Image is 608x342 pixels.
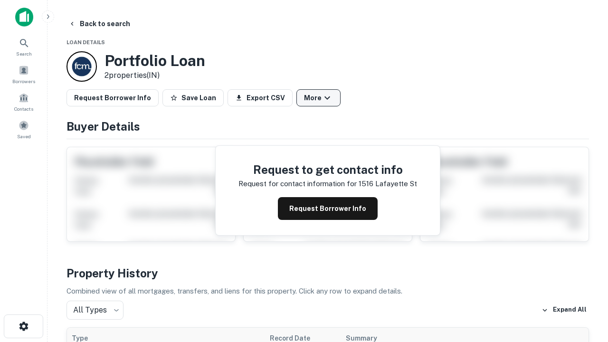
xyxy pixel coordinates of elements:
span: Loan Details [66,39,105,45]
a: Search [3,34,45,59]
h3: Portfolio Loan [104,52,205,70]
a: Contacts [3,89,45,114]
iframe: Chat Widget [560,236,608,281]
button: Request Borrower Info [66,89,159,106]
div: All Types [66,301,123,320]
img: capitalize-icon.png [15,8,33,27]
p: 1516 lafayette st [359,178,417,190]
button: Back to search [65,15,134,32]
button: Request Borrower Info [278,197,378,220]
p: 2 properties (IN) [104,70,205,81]
span: Borrowers [12,77,35,85]
span: Contacts [14,105,33,113]
h4: Buyer Details [66,118,589,135]
button: More [296,89,341,106]
span: Search [16,50,32,57]
button: Expand All [539,303,589,317]
p: Request for contact information for [238,178,357,190]
button: Save Loan [162,89,224,106]
a: Borrowers [3,61,45,87]
button: Export CSV [228,89,293,106]
p: Combined view of all mortgages, transfers, and liens for this property. Click any row to expand d... [66,285,589,297]
span: Saved [17,133,31,140]
a: Saved [3,116,45,142]
h4: Property History [66,265,589,282]
h4: Request to get contact info [238,161,417,178]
